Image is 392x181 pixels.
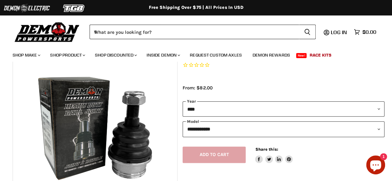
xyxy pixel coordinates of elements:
[142,49,184,62] a: Inside Demon
[183,121,384,137] select: modal-name
[90,49,141,62] a: Shop Discounted
[183,62,384,69] span: Rated 0.0 out of 5 stars 0 reviews
[185,49,247,62] a: Request Custom Axles
[255,147,293,163] aside: Share this:
[8,46,375,62] ul: Main menu
[331,29,347,35] span: Log in
[8,49,44,62] a: Shop Make
[248,49,295,62] a: Demon Rewards
[305,49,336,62] a: Race Kits
[362,29,376,35] span: $0.00
[299,25,316,39] button: Search
[50,2,98,14] img: TGB Logo 2
[45,49,89,62] a: Shop Product
[255,147,278,152] span: Share this:
[90,25,316,39] form: Product
[90,25,299,39] input: When autocomplete results are available use up and down arrows to review and enter to select
[183,101,384,117] select: year
[3,2,50,14] img: Demon Electric Logo 2
[328,29,351,35] a: Log in
[183,85,212,91] span: From: $82.00
[364,155,387,176] inbox-online-store-chat: Shopify online store chat
[351,27,379,37] a: $0.00
[296,53,307,58] span: New!
[13,21,82,43] img: Demon Powersports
